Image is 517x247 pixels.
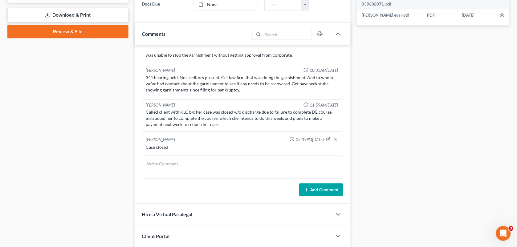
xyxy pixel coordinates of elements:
[509,226,514,231] span: 3
[146,137,175,143] div: [PERSON_NAME]
[496,226,511,241] iframe: Intercom live chat
[310,67,338,73] span: 10:33AM[DATE]
[296,137,324,143] span: 05:39PM[DATE]
[146,109,340,128] div: Called client with KLC b/c her case was closed w/o discharge due to failure to complete DE course...
[142,212,193,217] span: Hire a Virtual Paralegal
[146,102,175,108] div: [PERSON_NAME]
[357,10,422,21] td: [PERSON_NAME] eval-pdf
[146,144,340,150] div: Case closed
[146,75,340,93] div: 341 hearing held. No creditors present. Get law firm that was doing the garnishment. And to whom ...
[146,67,175,73] div: [PERSON_NAME]
[263,29,312,40] input: Search...
[7,8,128,22] a: Download & Print
[457,10,495,21] td: [DATE]
[142,31,166,37] span: Comments
[422,10,457,21] td: PDF
[7,25,128,38] a: Review & File
[299,184,343,196] button: Add Comment
[142,233,170,239] span: Client Portal
[310,102,338,108] span: 11:59AM[DATE]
